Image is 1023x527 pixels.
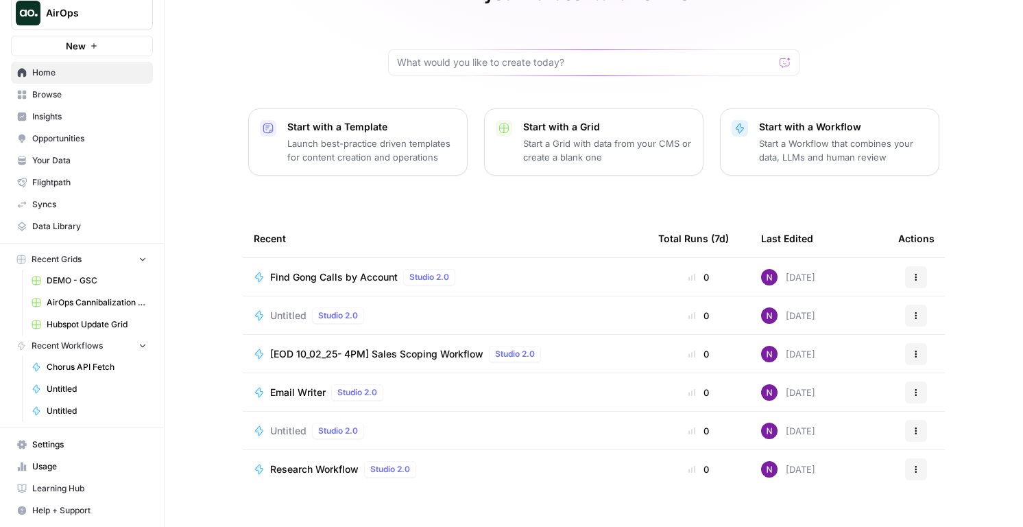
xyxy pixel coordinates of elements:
span: Studio 2.0 [409,271,449,283]
a: Untitled [25,378,153,400]
span: Usage [32,460,147,473]
a: Research WorkflowStudio 2.0 [254,461,636,478]
span: Opportunities [32,132,147,145]
span: AirOps [46,6,129,20]
span: Recent Grids [32,253,82,266]
span: Your Data [32,154,147,167]
img: kedmmdess6i2jj5txyq6cw0yj4oc [761,346,778,362]
p: Start a Workflow that combines your data, LLMs and human review [759,137,928,164]
a: UntitledStudio 2.0 [254,307,636,324]
button: Recent Grids [11,249,153,270]
div: 0 [658,424,739,438]
span: Studio 2.0 [495,348,535,360]
a: Syncs [11,194,153,215]
span: Find Gong Calls by Account [270,270,398,284]
div: [DATE] [761,423,815,439]
button: Start with a GridStart a Grid with data from your CMS or create a blank one [484,108,703,176]
div: Recent [254,220,636,257]
span: Untitled [47,383,147,395]
a: Learning Hub [11,478,153,500]
a: Opportunities [11,128,153,150]
span: Studio 2.0 [318,425,358,437]
span: New [66,39,86,53]
img: kedmmdess6i2jj5txyq6cw0yj4oc [761,461,778,478]
div: [DATE] [761,461,815,478]
span: Help + Support [32,504,147,517]
p: Start with a Workflow [759,120,928,134]
span: Hubspot Update Grid [47,318,147,331]
a: Your Data [11,150,153,172]
button: Help + Support [11,500,153,522]
span: DEMO - GSC [47,274,147,287]
span: Browse [32,89,147,101]
a: Hubspot Update Grid [25,314,153,336]
div: Actions [898,220,935,257]
a: Usage [11,456,153,478]
a: Chorus API Fetch [25,356,153,378]
img: kedmmdess6i2jj5txyq6cw0yj4oc [761,384,778,401]
div: 0 [658,270,739,284]
span: Chorus API Fetch [47,361,147,373]
a: Home [11,62,153,84]
span: Syncs [32,198,147,211]
a: [EOD 10_02_25- 4PM] Sales Scoping WorkflowStudio 2.0 [254,346,636,362]
img: kedmmdess6i2jj5txyq6cw0yj4oc [761,269,778,285]
button: Recent Workflows [11,336,153,356]
span: Learning Hub [32,482,147,495]
input: What would you like to create today? [397,56,774,69]
a: Browse [11,84,153,106]
img: kedmmdess6i2jj5txyq6cw0yj4oc [761,423,778,439]
div: 0 [658,347,739,361]
div: [DATE] [761,384,815,401]
div: 0 [658,386,739,399]
span: Studio 2.0 [337,386,377,399]
span: Data Library [32,220,147,233]
div: 0 [658,309,739,323]
span: Studio 2.0 [370,463,410,476]
a: Flightpath [11,172,153,194]
span: Untitled [270,424,306,438]
a: Email WriterStudio 2.0 [254,384,636,401]
a: UntitledStudio 2.0 [254,423,636,439]
img: kedmmdess6i2jj5txyq6cw0yj4oc [761,307,778,324]
span: Email Writer [270,386,326,399]
div: Total Runs (7d) [658,220,729,257]
span: AirOps Cannibalization Preview Grid [47,296,147,309]
span: Settings [32,438,147,451]
a: DEMO - GSC [25,270,153,292]
div: Last Edited [761,220,813,257]
span: Untitled [270,309,306,323]
span: Untitled [47,405,147,417]
button: New [11,36,153,56]
span: [EOD 10_02_25- 4PM] Sales Scoping Workflow [270,347,483,361]
div: 0 [658,462,739,476]
a: Settings [11,434,153,456]
p: Start a Grid with data from your CMS or create a blank one [523,137,692,164]
a: Find Gong Calls by AccountStudio 2.0 [254,269,636,285]
button: Start with a WorkflowStart a Workflow that combines your data, LLMs and human review [720,108,939,176]
span: Home [32,67,147,79]
img: AirOps Logo [16,1,40,25]
span: Research Workflow [270,462,359,476]
span: Recent Workflows [32,340,103,352]
div: [DATE] [761,346,815,362]
div: [DATE] [761,269,815,285]
span: Studio 2.0 [318,309,358,322]
span: Flightpath [32,176,147,189]
a: AirOps Cannibalization Preview Grid [25,292,153,314]
p: Launch best-practice driven templates for content creation and operations [287,137,456,164]
a: Data Library [11,215,153,237]
a: Insights [11,106,153,128]
button: Start with a TemplateLaunch best-practice driven templates for content creation and operations [248,108,468,176]
span: Insights [32,110,147,123]
div: [DATE] [761,307,815,324]
p: Start with a Template [287,120,456,134]
a: Untitled [25,400,153,422]
p: Start with a Grid [523,120,692,134]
